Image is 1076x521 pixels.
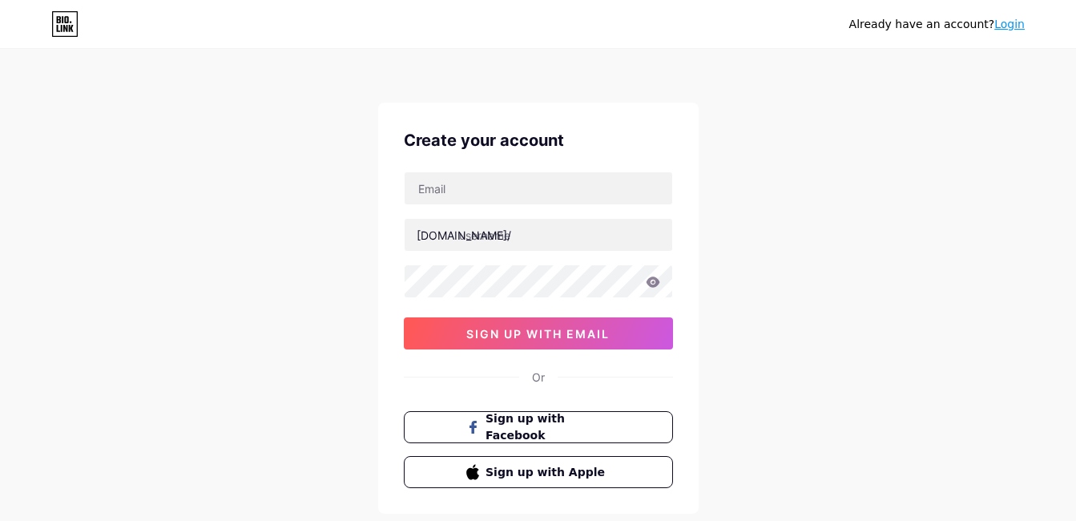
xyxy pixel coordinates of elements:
div: [DOMAIN_NAME]/ [417,227,511,244]
button: sign up with email [404,317,673,349]
span: Sign up with Facebook [486,410,610,444]
div: Create your account [404,128,673,152]
div: Already have an account? [849,16,1025,33]
span: sign up with email [466,327,610,341]
input: Email [405,172,672,204]
input: username [405,219,672,251]
div: Or [532,369,545,386]
button: Sign up with Facebook [404,411,673,443]
button: Sign up with Apple [404,456,673,488]
a: Login [994,18,1025,30]
span: Sign up with Apple [486,464,610,481]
